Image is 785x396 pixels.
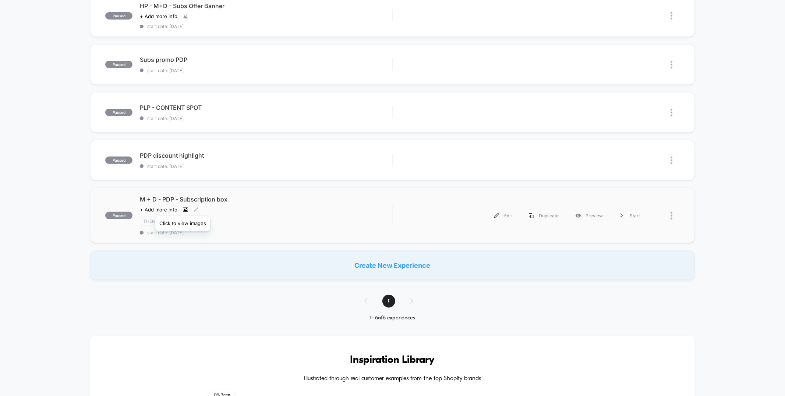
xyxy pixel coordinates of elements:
h3: Inspiration Library [112,354,672,366]
img: close [671,212,672,220]
div: Preview [567,207,611,224]
span: paused [105,61,132,68]
div: Edit [486,207,520,224]
img: close [671,109,672,116]
span: paused [105,157,132,164]
span: PDP discount highlight [140,152,392,159]
img: menu [620,213,623,218]
span: paused [105,212,132,219]
div: Start [611,207,648,224]
img: close [671,61,672,69]
span: 1 [382,295,395,308]
span: PLP - CONTENT SPOT [140,104,392,111]
div: 1 - 6 of 6 experiences [357,315,428,321]
span: start date: [DATE] [140,68,392,73]
span: M + D - PDP - Subscription box [140,196,392,203]
span: paused [105,109,132,116]
span: Theme Test [140,217,174,225]
span: start date: [DATE] [140,116,392,121]
img: close [671,12,672,20]
span: start date: [DATE] [140,24,392,29]
img: close [671,157,672,164]
h4: Illustrated through real customer examples from the top Shopify brands [112,375,672,382]
span: HP - M+D - Subs Offer Banner [140,2,392,10]
span: start date: [DATE] [140,164,392,169]
div: Create New Experience [90,250,694,280]
span: paused [105,12,132,20]
span: + Add more info [140,13,177,19]
span: + Add more info [140,207,177,213]
div: Duplicate [520,207,567,224]
span: Subs promo PDP [140,56,392,63]
img: menu [529,213,534,218]
span: start date: [DATE] [140,230,392,235]
img: menu [494,213,499,218]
